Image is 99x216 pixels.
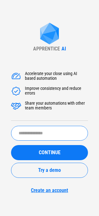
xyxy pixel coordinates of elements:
img: Apprentice AI [37,23,62,46]
a: Create an account [11,187,88,193]
span: CONTINUE [39,150,61,155]
img: Accelerate [11,101,21,111]
span: Try a demo [38,168,61,173]
button: CONTINUE [11,145,88,160]
img: Accelerate [11,71,21,81]
div: Share your automations with other team members [25,101,88,111]
div: Accelerate your close using AI based automation [25,71,88,81]
img: Accelerate [11,86,21,96]
button: Try a demo [11,163,88,178]
div: Improve consistency and reduce errors [25,86,88,96]
div: AI [61,46,66,52]
div: APPRENTICE [33,46,60,52]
